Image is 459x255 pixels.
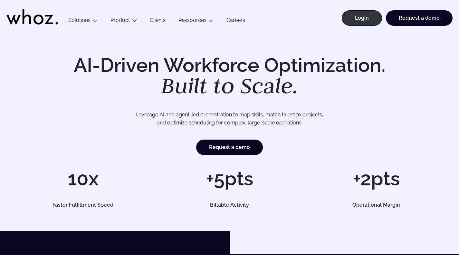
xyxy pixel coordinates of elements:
[172,17,220,26] button: Ressources
[104,17,143,26] button: Product
[110,17,130,23] a: Product
[34,111,425,127] p: Leverage AI and agent-led orchestration to map skills, match talent to projects, and optimize sch...
[306,169,446,188] h1: +2pts
[167,202,293,208] h5: Billable Activity
[416,212,450,246] iframe: Chatbot
[13,169,153,188] h1: 10x
[161,71,298,100] em: Built to Scale.
[178,17,206,23] a: Ressources
[62,17,104,26] button: Solutions
[159,169,300,188] h1: +5pts
[313,202,439,208] h5: Operational Margin
[143,17,172,26] a: Clients
[65,55,395,97] h1: AI-Driven Workforce Optimization.
[220,17,252,26] a: Careers
[20,202,146,208] h5: Faster Fulfillment Speed
[386,10,453,26] a: Request a demo
[196,140,263,155] a: Request a demo
[342,10,382,26] a: Login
